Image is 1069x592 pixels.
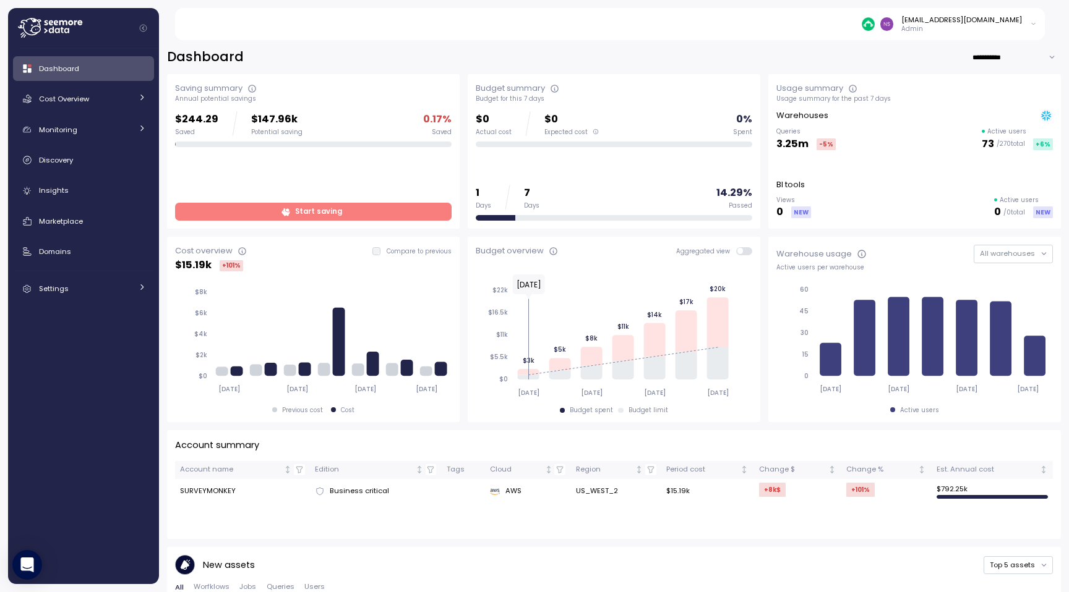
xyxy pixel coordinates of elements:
div: Active users per warehouse [776,263,1053,272]
span: Discovery [39,155,73,165]
div: +8k $ [759,483,786,497]
div: Saved [175,128,218,137]
span: All [175,584,184,591]
div: Region [576,464,633,475]
p: Compare to previous [387,247,452,256]
p: $0 [544,111,599,128]
img: d8f3371d50c36e321b0eb15bc94ec64c [880,17,893,30]
th: RegionNot sorted [570,461,661,479]
div: Budget spent [570,406,613,415]
div: Spent [733,128,752,137]
div: Not sorted [740,465,749,474]
th: Est. Annual costNot sorted [931,461,1053,479]
p: 0 [776,204,783,221]
text: [DATE] [516,279,541,290]
div: NEW [791,206,811,218]
p: 14.29 % [716,185,752,201]
tspan: $8k [585,334,598,342]
th: Change $Not sorted [753,461,841,479]
p: 7 [524,185,539,201]
div: Usage summary for the past 7 days [776,95,1053,103]
p: Queries [776,127,836,136]
tspan: [DATE] [1018,385,1039,393]
tspan: $16.5k [488,308,508,316]
tspan: $0 [199,372,207,380]
p: / 270 total [997,140,1025,148]
tspan: [DATE] [355,385,377,393]
tspan: [DATE] [888,385,910,393]
span: Start saving [295,203,342,220]
div: Est. Annual cost [937,464,1037,475]
span: All warehouses [980,248,1035,258]
p: Views [776,196,811,205]
a: Discovery [13,148,154,172]
span: Settings [39,284,69,294]
div: Saved [432,128,452,137]
button: Collapse navigation [135,23,151,33]
tspan: $17k [679,298,693,306]
div: -5 % [817,138,836,150]
div: Not sorted [917,465,926,474]
button: All warehouses [974,245,1053,263]
tspan: [DATE] [644,389,666,397]
tspan: 45 [799,307,809,315]
p: $0 [476,111,512,128]
span: Business critical [330,486,389,497]
tspan: $4k [194,330,207,338]
span: Users [304,583,325,590]
div: [EMAIL_ADDRESS][DOMAIN_NAME] [901,15,1022,25]
p: $ 15.19k [175,257,212,274]
div: Period cost [666,464,739,475]
div: Not sorted [415,465,424,474]
a: Domains [13,239,154,264]
div: Change % [846,464,916,475]
div: Budget for this 7 days [476,95,752,103]
span: Jobs [239,583,256,590]
tspan: $0 [499,375,508,383]
h2: Dashboard [167,48,244,66]
img: 687cba7b7af778e9efcde14e.PNG [862,17,875,30]
a: Settings [13,276,154,301]
p: 0.17 % [423,111,452,128]
div: Annual potential savings [175,95,452,103]
tspan: [DATE] [518,389,539,397]
span: Dashboard [39,64,79,74]
tspan: $20k [710,285,726,293]
th: Change %Not sorted [841,461,931,479]
div: Active users [900,406,939,415]
div: +6 % [1033,138,1053,150]
span: Aggregated view [676,247,736,255]
tspan: $14k [647,310,662,318]
tspan: 0 [804,372,809,380]
div: Potential saving [251,128,303,137]
div: Warehouse usage [776,248,852,260]
div: Not sorted [1039,465,1048,474]
p: Active users [987,127,1026,136]
tspan: $5.5k [490,353,508,361]
p: 3.25m [776,136,809,153]
p: 0 % [736,111,752,128]
th: Period costNot sorted [661,461,754,479]
div: Edition [315,464,413,475]
p: $147.96k [251,111,303,128]
div: Saving summary [175,82,243,95]
span: Worfklows [194,583,230,590]
span: Insights [39,185,69,195]
tspan: $11k [617,323,629,331]
p: Active users [1000,196,1039,205]
span: Marketplace [39,216,83,226]
a: Dashboard [13,56,154,81]
td: $ 792.25k [931,479,1053,504]
div: +101 % [846,483,875,497]
span: Monitoring [39,125,77,135]
tspan: $22k [492,286,508,294]
tspan: [DATE] [956,385,978,393]
span: Expected cost [544,128,588,137]
td: $15.19k [661,479,754,504]
tspan: [DATE] [218,385,240,393]
tspan: 60 [800,285,809,294]
div: Days [524,201,539,210]
div: Open Intercom Messenger [12,550,42,580]
div: Actual cost [476,128,512,137]
a: Insights [13,179,154,203]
